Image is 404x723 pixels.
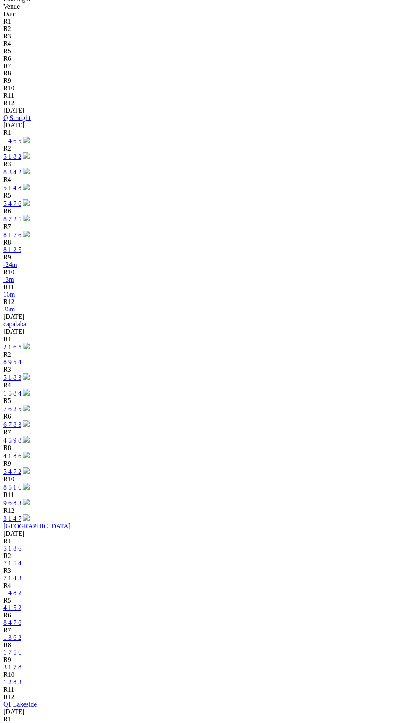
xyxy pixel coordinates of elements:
[23,514,30,521] img: play-circle.svg
[3,276,14,283] a: -3m
[3,184,21,191] a: 5 1 4 8
[23,215,30,221] img: play-circle.svg
[3,85,401,92] div: R10
[3,656,401,664] div: R9
[23,436,30,443] img: play-circle.svg
[3,390,21,397] a: 1 5 8 4
[3,468,21,475] a: 5 4 7 2
[3,382,401,389] div: R4
[3,452,21,459] a: 4 1 8 6
[3,421,21,428] a: 6 7 8 3
[3,671,401,678] div: R10
[3,122,401,129] div: [DATE]
[3,484,21,491] a: 8 5 1 6
[3,114,31,121] a: Q Straight
[3,374,21,381] a: 5 1 8 3
[3,460,401,467] div: R9
[3,231,21,238] a: 8 1 7 6
[3,254,401,261] div: R9
[3,612,401,619] div: R6
[3,664,21,671] a: 3 1 7 8
[3,429,401,436] div: R7
[3,634,21,641] a: 1 3 6 2
[3,344,21,351] a: 2 1 6 5
[3,137,21,144] a: 1 4 6 5
[3,693,401,701] div: R12
[23,373,30,380] img: play-circle.svg
[3,716,401,723] div: R1
[23,184,30,190] img: play-circle.svg
[3,604,21,611] a: 4 1 5 2
[3,552,401,560] div: R2
[23,168,30,174] img: play-circle.svg
[23,343,30,349] img: play-circle.svg
[3,129,401,137] div: R1
[3,239,401,246] div: R8
[3,3,401,10] div: Venue
[3,25,401,33] div: R2
[3,246,21,253] a: 8 1 2 5
[3,678,21,685] a: 1 2 8 3
[3,169,21,176] a: 8 3 4 2
[3,686,401,693] div: R11
[3,92,401,99] div: R11
[23,152,30,159] img: play-circle.svg
[3,589,21,596] a: 1 4 8 2
[3,523,70,530] a: [GEOGRAPHIC_DATA]
[3,397,401,405] div: R5
[3,491,401,499] div: R11
[3,216,21,223] a: 8 7 2 5
[3,328,401,335] div: [DATE]
[3,298,401,306] div: R12
[3,619,21,626] a: 8 4 7 6
[3,176,401,184] div: R4
[3,261,17,268] a: -24m
[3,530,401,537] div: [DATE]
[3,40,401,47] div: R4
[3,567,401,575] div: R3
[3,107,401,114] div: [DATE]
[23,137,30,143] img: play-circle.svg
[3,649,21,656] a: 1 7 5 6
[3,70,401,77] div: R8
[3,366,401,373] div: R3
[3,291,15,298] a: 16m
[3,405,21,412] a: 7 6 2 5
[3,582,401,589] div: R4
[3,207,401,215] div: R6
[3,223,401,231] div: R7
[3,10,401,18] div: Date
[3,283,401,291] div: R11
[3,708,401,716] div: [DATE]
[3,192,401,199] div: R5
[3,358,21,365] a: 8 9 5 4
[23,467,30,474] img: play-circle.svg
[3,18,401,25] div: R1
[23,199,30,206] img: play-circle.svg
[23,452,30,458] img: play-circle.svg
[3,476,401,483] div: R10
[3,77,401,85] div: R9
[3,575,21,582] a: 7 1 4 3
[3,62,401,70] div: R7
[3,55,401,62] div: R6
[3,145,401,152] div: R2
[3,153,21,160] a: 5 1 8 2
[3,597,401,604] div: R5
[23,420,30,427] img: play-circle.svg
[3,320,26,327] a: capalaba
[23,389,30,396] img: play-circle.svg
[23,231,30,237] img: play-circle.svg
[3,507,401,514] div: R12
[3,641,401,649] div: R8
[23,483,30,490] img: play-circle.svg
[3,200,21,207] a: 5 4 7 6
[3,268,401,276] div: R10
[3,160,401,168] div: R3
[3,33,401,40] div: R3
[3,313,401,320] div: [DATE]
[3,515,21,522] a: 3 1 4 7
[3,560,21,567] a: 7 1 5 4
[3,413,401,420] div: R6
[3,437,21,444] a: 4 5 9 8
